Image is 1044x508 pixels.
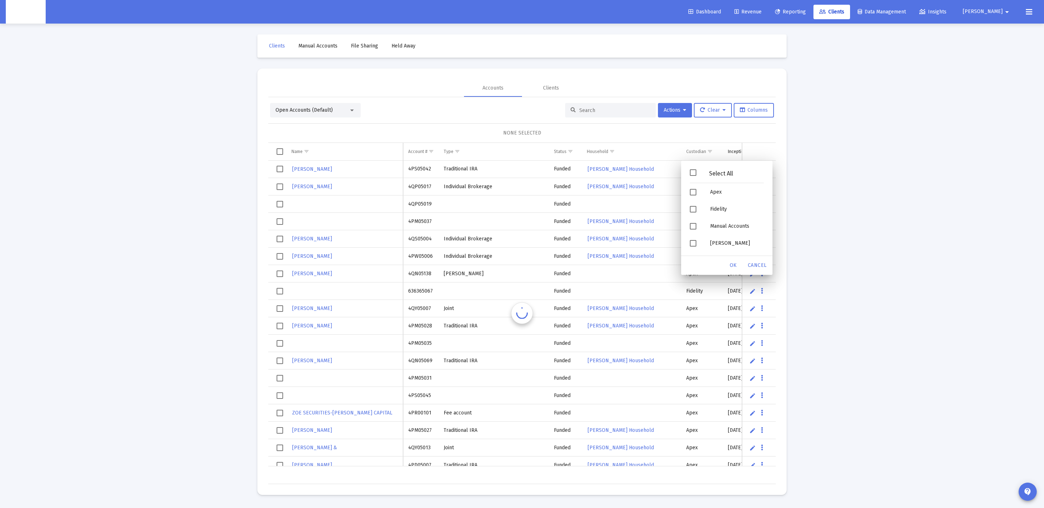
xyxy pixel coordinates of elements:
div: Select row [277,427,283,434]
a: Edit [749,410,756,416]
div: Custodian [686,149,706,154]
a: [PERSON_NAME] Household [587,442,655,453]
a: [PERSON_NAME] Household [587,303,655,314]
div: Funded [554,375,577,382]
td: Joint [439,439,549,457]
a: [PERSON_NAME] Household [587,216,655,227]
a: Edit [749,392,756,399]
div: Select row [277,166,283,172]
a: Clients [263,39,291,53]
span: Insights [919,9,946,15]
div: Select row [277,410,283,416]
div: Funded [554,165,577,173]
span: Data Management [858,9,906,15]
a: Edit [749,305,756,312]
span: [PERSON_NAME] [292,166,332,172]
div: Select row [277,392,283,399]
div: NONE SELECTED [274,129,770,137]
td: Traditional IRA [439,317,549,335]
td: [PERSON_NAME] [439,265,549,282]
div: Funded [554,183,577,190]
td: Apex [681,352,722,369]
span: File Sharing [351,43,378,49]
div: Select row [277,218,283,225]
div: Cancel [745,259,770,272]
span: [PERSON_NAME] Household [588,305,654,311]
td: [DATE] [723,439,775,457]
div: Funded [554,340,577,347]
td: Column Inception Date [723,143,775,160]
div: Select row [277,288,283,294]
a: Clients [813,5,850,19]
span: Show filter options for column 'Household' [609,149,615,154]
div: Filter options [681,161,772,275]
a: [PERSON_NAME] Household [587,425,655,435]
td: Apex [681,300,722,317]
div: OK [722,259,745,272]
span: [PERSON_NAME] Household [588,427,654,433]
td: Fidelity [681,282,722,300]
td: Column Type [439,143,549,160]
td: [DATE] [723,387,775,404]
td: Individual Brokerage [439,178,549,195]
div: [PERSON_NAME] [704,235,770,252]
div: Select row [277,462,283,468]
span: [PERSON_NAME] [292,427,332,433]
a: File Sharing [345,39,384,53]
td: 4PM05037 [403,213,439,230]
a: Data Management [852,5,912,19]
td: Column Name [286,143,403,160]
span: Show filter options for column 'Name' [304,149,309,154]
td: [DATE] [723,457,775,474]
td: 4QN05069 [403,352,439,369]
a: [PERSON_NAME] [291,355,333,366]
td: 4PM05035 [403,335,439,352]
td: 4PS05042 [403,161,439,178]
div: Funded [554,444,577,451]
td: Joint [439,300,549,317]
div: Type [444,149,453,154]
div: Funded [554,427,577,434]
td: 4QY05007 [403,300,439,317]
td: Column Status [549,143,582,160]
div: Funded [554,253,577,260]
td: [DATE] [723,404,775,422]
a: [PERSON_NAME] Household [587,234,655,244]
span: [PERSON_NAME] Household [588,166,654,172]
div: Select row [277,253,283,260]
div: Select row [277,375,283,381]
td: 4PD05007 [403,457,439,474]
img: Dashboard [11,5,40,19]
a: [PERSON_NAME] Household [587,164,655,174]
span: [PERSON_NAME] Household [588,253,654,259]
a: Edit [749,375,756,381]
div: Funded [554,392,577,399]
a: [PERSON_NAME] Household [587,321,655,331]
span: Clients [269,43,285,49]
span: Show filter options for column 'Status' [568,149,573,154]
a: Edit [749,427,756,434]
div: Select row [277,270,283,277]
div: Funded [554,322,577,330]
div: Funded [554,201,577,208]
span: [PERSON_NAME] [292,253,332,259]
td: Individual Brokerage [439,230,549,248]
a: [PERSON_NAME] [291,181,333,192]
span: Revenue [734,9,762,15]
span: [PERSON_NAME] Household [588,183,654,190]
a: Edit [749,288,756,294]
a: Edit [749,462,756,468]
a: [PERSON_NAME] [291,234,333,244]
div: Funded [554,305,577,312]
td: 4PW05006 [403,248,439,265]
td: Apex [681,404,722,422]
a: Manual Accounts [293,39,343,53]
td: [DATE] [723,317,775,335]
div: Select All [696,170,746,177]
div: Funded [554,270,577,277]
td: Column Account # [403,143,439,160]
div: Select row [277,445,283,451]
div: Select row [277,340,283,347]
mat-icon: arrow_drop_down [1003,5,1011,19]
a: [PERSON_NAME] [291,425,333,435]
